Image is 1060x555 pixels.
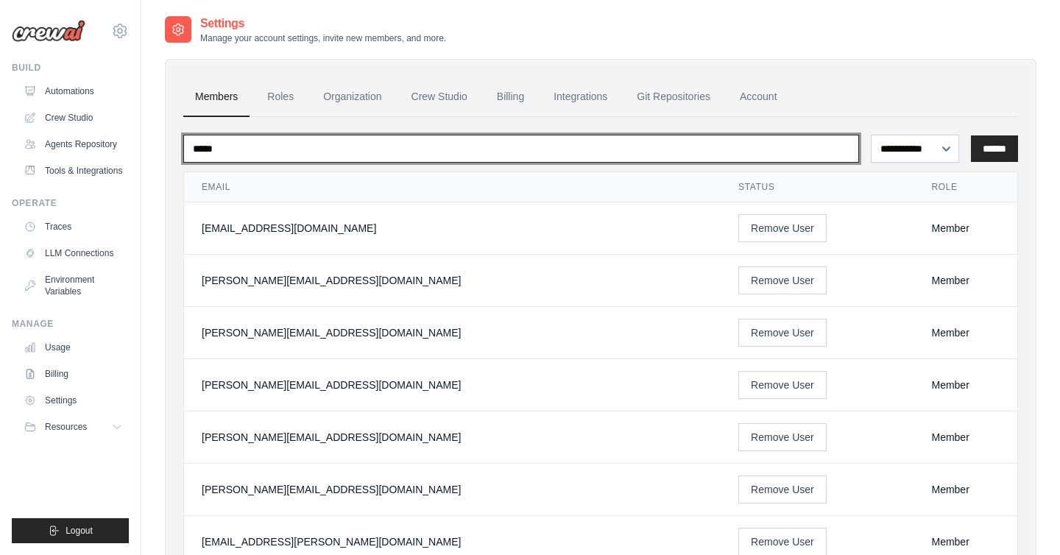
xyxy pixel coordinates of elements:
a: Automations [18,79,129,103]
div: [PERSON_NAME][EMAIL_ADDRESS][DOMAIN_NAME] [202,378,703,392]
a: Environment Variables [18,268,129,303]
a: Integrations [542,77,619,117]
a: Crew Studio [18,106,129,130]
span: Logout [66,525,93,537]
th: Role [914,172,1017,202]
div: Member [931,482,1000,497]
a: Settings [18,389,129,412]
div: Member [931,221,1000,236]
span: Resources [45,421,87,433]
div: Member [931,378,1000,392]
div: Manage [12,318,129,330]
a: LLM Connections [18,241,129,265]
div: [PERSON_NAME][EMAIL_ADDRESS][DOMAIN_NAME] [202,325,703,340]
div: Member [931,534,1000,549]
div: Member [931,430,1000,445]
button: Remove User [738,319,827,347]
div: [PERSON_NAME][EMAIL_ADDRESS][DOMAIN_NAME] [202,482,703,497]
div: [PERSON_NAME][EMAIL_ADDRESS][DOMAIN_NAME] [202,430,703,445]
img: Logo [12,20,85,42]
a: Crew Studio [400,77,479,117]
th: Status [721,172,914,202]
div: Member [931,325,1000,340]
p: Manage your account settings, invite new members, and more. [200,32,446,44]
th: Email [184,172,721,202]
a: Traces [18,215,129,238]
div: [EMAIL_ADDRESS][DOMAIN_NAME] [202,221,703,236]
a: Billing [18,362,129,386]
a: Organization [311,77,393,117]
div: [PERSON_NAME][EMAIL_ADDRESS][DOMAIN_NAME] [202,273,703,288]
button: Logout [12,518,129,543]
button: Remove User [738,266,827,294]
button: Remove User [738,423,827,451]
a: Roles [255,77,305,117]
a: Agents Repository [18,132,129,156]
button: Remove User [738,214,827,242]
a: Account [728,77,789,117]
a: Tools & Integrations [18,159,129,183]
button: Remove User [738,476,827,503]
a: Usage [18,336,129,359]
h2: Settings [200,15,446,32]
div: Member [931,273,1000,288]
a: Git Repositories [625,77,722,117]
button: Remove User [738,371,827,399]
div: [EMAIL_ADDRESS][PERSON_NAME][DOMAIN_NAME] [202,534,703,549]
div: Build [12,62,129,74]
div: Operate [12,197,129,209]
a: Billing [485,77,536,117]
a: Members [183,77,250,117]
button: Resources [18,415,129,439]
